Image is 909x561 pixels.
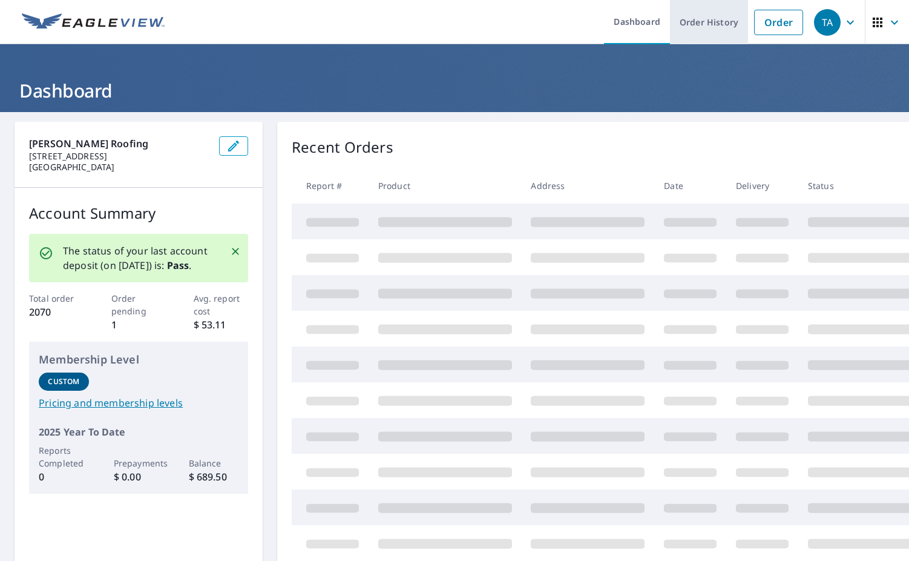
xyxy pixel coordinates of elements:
[726,168,798,204] th: Delivery
[111,292,166,317] p: Order pending
[521,168,654,204] th: Address
[111,317,166,332] p: 1
[39,396,238,410] a: Pricing and membership levels
[29,292,84,305] p: Total order
[189,457,239,470] p: Balance
[654,168,726,204] th: Date
[194,292,249,317] p: Avg. report cost
[39,444,89,470] p: Reports Completed
[189,470,239,484] p: $ 689.50
[39,425,238,439] p: 2025 Year To Date
[292,168,369,204] th: Report #
[369,168,522,204] th: Product
[39,351,238,368] p: Membership Level
[22,13,165,32] img: EV Logo
[194,317,249,332] p: $ 53.11
[167,259,189,272] b: Pass
[48,376,79,387] p: Custom
[39,470,89,484] p: 0
[292,136,393,158] p: Recent Orders
[15,78,894,103] h1: Dashboard
[29,305,84,319] p: 2070
[114,470,164,484] p: $ 0.00
[228,244,243,259] button: Close
[29,162,209,173] p: [GEOGRAPHIC_DATA]
[114,457,164,470] p: Prepayments
[814,9,841,36] div: TA
[63,244,215,273] p: The status of your last account deposit (on [DATE]) is: .
[29,202,248,224] p: Account Summary
[754,10,803,35] a: Order
[29,151,209,162] p: [STREET_ADDRESS]
[29,136,209,151] p: [PERSON_NAME] Roofing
